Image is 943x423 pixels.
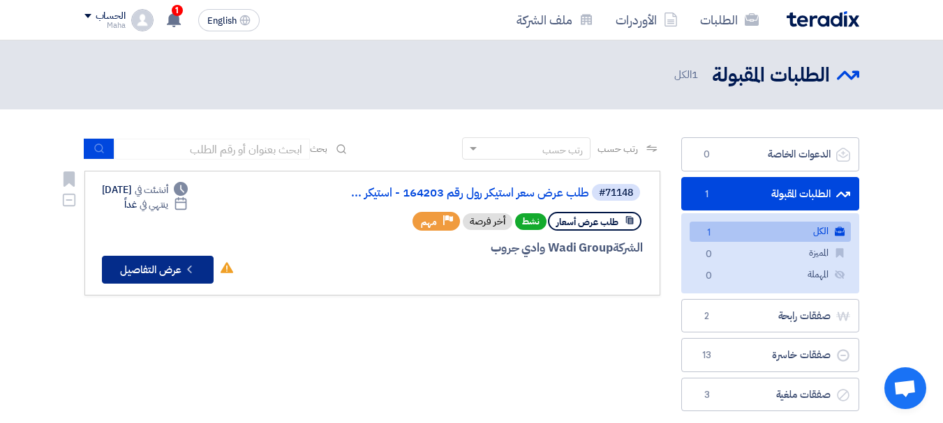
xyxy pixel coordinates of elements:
[681,137,859,171] a: الدعوات الخاصة0
[699,148,715,162] span: 0
[692,67,698,82] span: 1
[310,141,328,156] span: بحث
[207,16,237,26] span: English
[96,10,126,22] div: الحساب
[515,213,547,230] span: نشط
[556,215,618,229] span: طلب عرض أسعار
[787,11,859,27] img: Teradix logo
[699,348,715,362] span: 13
[310,187,589,199] a: طلب عرض سعر استيكر رول رقم 164203 - استيكر ...
[690,222,851,242] a: الكل
[712,62,830,89] h2: الطلبات المقبولة
[140,197,168,212] span: ينتهي في
[689,3,770,36] a: الطلبات
[421,215,437,229] span: مهم
[102,183,188,197] div: [DATE]
[701,247,718,262] span: 0
[699,187,715,201] span: 1
[463,213,512,230] div: أخر فرصة
[690,243,851,263] a: المميزة
[681,338,859,372] a: صفقات خاسرة13
[681,378,859,412] a: صفقات ملغية3
[613,239,643,256] span: الشركة
[172,5,183,16] span: 1
[307,239,643,257] div: Wadi Group وادي جروب
[131,9,154,31] img: profile_test.png
[699,309,715,323] span: 2
[84,22,126,29] div: Maha
[701,226,718,240] span: 1
[114,139,310,160] input: ابحث بعنوان أو رقم الطلب
[542,143,583,157] div: رتب حسب
[884,367,926,409] a: Open chat
[690,265,851,285] a: المهملة
[699,388,715,402] span: 3
[505,3,604,36] a: ملف الشركة
[674,67,701,83] span: الكل
[599,188,633,198] div: #71148
[198,9,260,31] button: English
[604,3,689,36] a: الأوردرات
[701,269,718,284] span: 0
[124,197,188,212] div: غداً
[102,256,214,284] button: عرض التفاصيل
[681,177,859,211] a: الطلبات المقبولة1
[681,299,859,333] a: صفقات رابحة2
[597,141,637,156] span: رتب حسب
[135,183,168,197] span: أنشئت في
